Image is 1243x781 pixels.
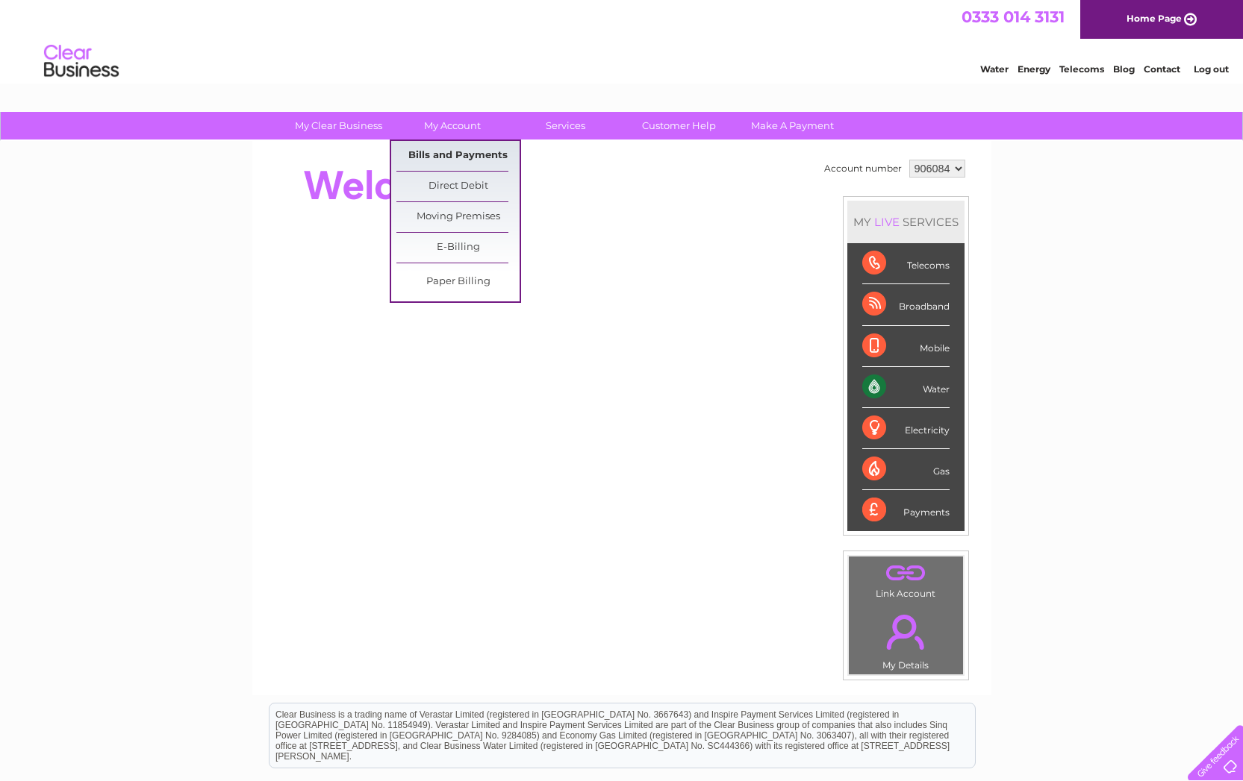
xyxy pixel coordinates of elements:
a: 0333 014 3131 [962,7,1065,26]
a: Water [980,63,1009,75]
td: My Details [848,602,964,675]
a: Telecoms [1059,63,1104,75]
div: Payments [862,490,950,530]
div: MY SERVICES [847,201,965,243]
div: Water [862,367,950,408]
a: Direct Debit [396,172,520,201]
a: My Account [390,112,514,139]
a: Energy [1018,63,1050,75]
a: Paper Billing [396,267,520,297]
a: My Clear Business [277,112,400,139]
a: Make A Payment [731,112,854,139]
a: Log out [1194,63,1229,75]
td: Link Account [848,556,964,603]
div: Telecoms [862,243,950,284]
a: Bills and Payments [396,141,520,171]
a: . [853,606,959,658]
div: Electricity [862,408,950,449]
a: Blog [1113,63,1135,75]
a: E-Billing [396,233,520,263]
img: logo.png [43,39,119,84]
a: Moving Premises [396,202,520,232]
a: Customer Help [617,112,741,139]
div: Gas [862,449,950,490]
div: Broadband [862,284,950,325]
td: Account number [820,156,906,181]
div: Clear Business is a trading name of Verastar Limited (registered in [GEOGRAPHIC_DATA] No. 3667643... [270,8,975,72]
a: Services [504,112,627,139]
div: Mobile [862,326,950,367]
div: LIVE [871,215,903,229]
a: Contact [1144,63,1180,75]
a: . [853,560,959,586]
